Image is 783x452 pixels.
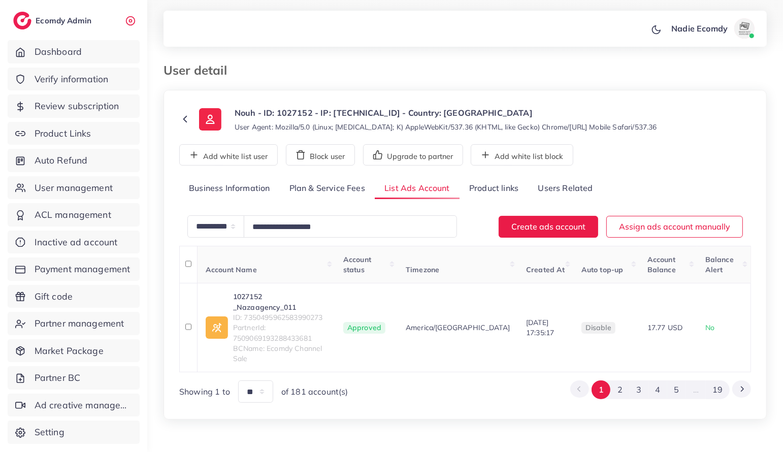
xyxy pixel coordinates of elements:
[610,380,629,399] button: Go to page 2
[460,178,528,200] a: Product links
[179,386,230,398] span: Showing 1 to
[35,344,104,358] span: Market Package
[8,203,140,227] a: ACL management
[667,380,686,399] button: Go to page 5
[35,399,132,412] span: Ad creative management
[206,316,228,339] img: ic-ad-info.7fc67b75.svg
[35,45,82,58] span: Dashboard
[206,265,257,274] span: Account Name
[35,236,118,249] span: Inactive ad account
[630,380,648,399] button: Go to page 3
[280,178,375,200] a: Plan & Service Fees
[35,127,91,140] span: Product Links
[666,18,759,39] a: Nadie Ecomdyavatar
[13,12,94,29] a: logoEcomdy Admin
[406,322,510,333] span: America/[GEOGRAPHIC_DATA]
[705,323,714,332] span: No
[647,323,682,332] span: 17.77 USD
[35,73,109,86] span: Verify information
[648,380,667,399] button: Go to page 4
[8,40,140,63] a: Dashboard
[35,181,113,195] span: User management
[35,263,130,276] span: Payment management
[592,380,610,399] button: Go to page 1
[585,323,611,332] span: disable
[35,100,119,113] span: Review subscription
[526,265,565,274] span: Created At
[8,257,140,281] a: Payment management
[8,176,140,200] a: User management
[734,18,755,39] img: avatar
[35,208,111,221] span: ACL management
[581,265,624,274] span: Auto top-up
[406,265,439,274] span: Timezone
[570,380,751,399] ul: Pagination
[233,292,327,312] a: 1027152 _Nazaagency_011
[647,255,676,274] span: Account Balance
[343,255,371,274] span: Account status
[35,154,88,167] span: Auto Refund
[235,107,657,119] p: Nouh - ID: 1027152 - IP: [TECHNICAL_ID] - Country: [GEOGRAPHIC_DATA]
[606,216,743,238] button: Assign ads account manually
[35,426,64,439] span: Setting
[8,122,140,145] a: Product Links
[35,290,73,303] span: Gift code
[13,12,31,29] img: logo
[179,144,278,166] button: Add white list user
[8,312,140,335] a: Partner management
[8,149,140,172] a: Auto Refund
[8,68,140,91] a: Verify information
[179,178,280,200] a: Business Information
[281,386,348,398] span: of 181 account(s)
[8,231,140,254] a: Inactive ad account
[526,318,554,337] span: [DATE] 17:35:17
[705,255,734,274] span: Balance Alert
[233,312,327,322] span: ID: 7350495962583990273
[363,144,463,166] button: Upgrade to partner
[233,322,327,343] span: PartnerId: 7509069193288433681
[199,108,221,131] img: ic-user-info.36bf1079.svg
[671,22,728,35] p: Nadie Ecomdy
[235,122,657,132] small: User Agent: Mozilla/5.0 (Linux; [MEDICAL_DATA]; K) AppleWebKit/537.36 (KHTML, like Gecko) Chrome/...
[8,366,140,390] a: Partner BC
[8,421,140,444] a: Setting
[8,394,140,417] a: Ad creative management
[8,285,140,308] a: Gift code
[35,317,124,330] span: Partner management
[8,339,140,363] a: Market Package
[286,144,355,166] button: Block user
[343,322,385,334] span: Approved
[375,178,460,200] a: List Ads Account
[35,371,81,384] span: Partner BC
[233,343,327,364] span: BCName: Ecomdy Channel Sale
[528,178,602,200] a: Users Related
[8,94,140,118] a: Review subscription
[732,380,751,398] button: Go to next page
[36,16,94,25] h2: Ecomdy Admin
[706,380,730,399] button: Go to page 19
[471,144,573,166] button: Add white list block
[499,216,598,238] button: Create ads account
[164,63,235,78] h3: User detail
